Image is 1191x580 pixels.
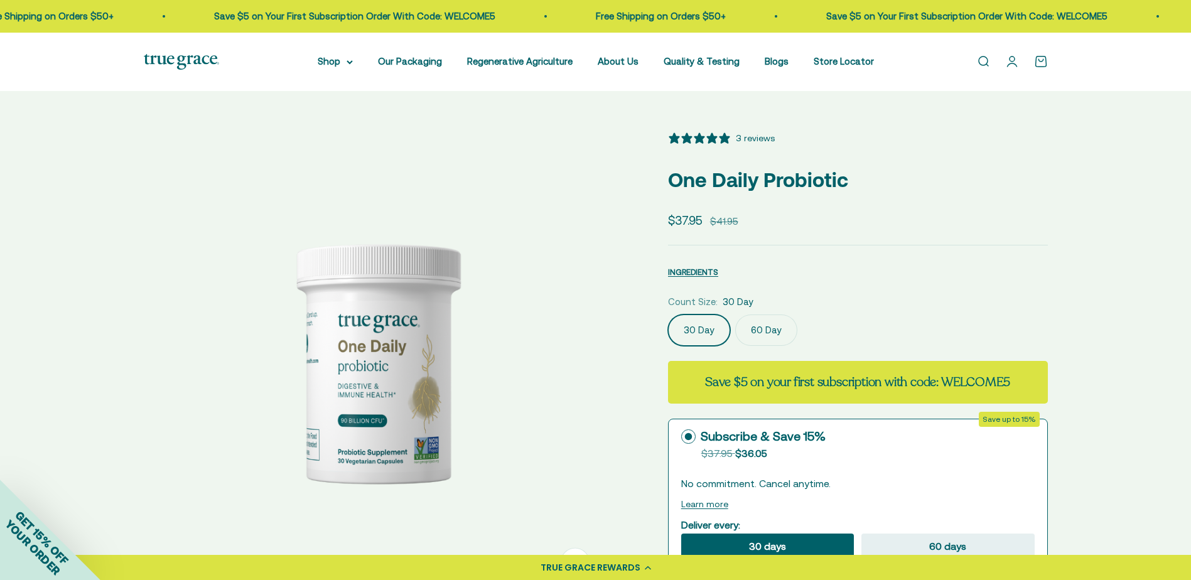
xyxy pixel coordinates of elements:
a: Our Packaging [378,56,442,67]
a: Store Locator [814,56,874,67]
div: TRUE GRACE REWARDS [541,561,640,574]
p: One Daily Probiotic [668,164,1048,196]
span: GET 15% OFF [13,508,71,567]
span: INGREDIENTS [668,267,718,277]
a: Quality & Testing [664,56,740,67]
sale-price: $37.95 [668,211,703,230]
legend: Count Size: [668,294,718,309]
p: Save $5 on Your First Subscription Order With Code: WELCOME5 [811,9,1092,24]
compare-at-price: $41.95 [710,214,738,229]
a: Free Shipping on Orders $50+ [580,11,710,21]
span: 30 Day [723,294,753,309]
a: Regenerative Agriculture [467,56,573,67]
summary: Shop [318,54,353,69]
button: 5 stars, 3 ratings [668,131,775,145]
a: About Us [598,56,639,67]
a: Blogs [765,56,789,67]
strong: Save $5 on your first subscription with code: WELCOME5 [705,373,1010,390]
p: Save $5 on Your First Subscription Order With Code: WELCOME5 [198,9,480,24]
button: INGREDIENTS [668,264,718,279]
span: YOUR ORDER [3,517,63,577]
div: 3 reviews [736,131,775,145]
